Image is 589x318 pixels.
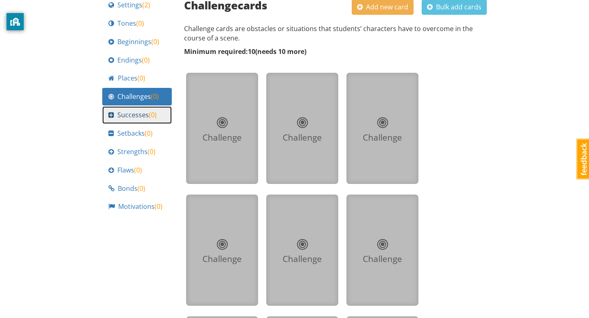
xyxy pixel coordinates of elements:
[117,147,155,157] span: Strengths
[118,74,145,83] span: Places
[117,92,159,101] span: Challenges
[184,47,306,56] strong: Minimum required: 10 ( needs 10 more )
[273,132,332,144] div: Challenge
[118,184,145,193] span: Bonds
[193,132,252,144] div: Challenge
[137,184,145,193] span: ( 0 )
[353,253,412,265] div: Challenge
[117,19,144,28] span: Tones
[136,19,144,28] span: ( 0 )
[117,56,150,65] span: Endings
[117,0,150,10] span: Settings
[155,202,162,211] span: ( 0 )
[353,132,412,144] div: Challenge
[273,253,332,265] div: Challenge
[137,74,145,83] span: ( 0 )
[117,37,159,47] span: Beginnings
[117,129,153,138] span: Setbacks
[117,166,142,175] span: Flaws
[118,202,162,211] span: Motivations
[151,92,159,101] span: ( 0 )
[142,56,150,65] span: ( 0 )
[149,110,157,119] span: ( 0 )
[427,2,481,11] span: Bulk add cards
[145,129,153,138] span: ( 0 )
[134,166,142,175] span: ( 0 )
[7,13,24,30] button: privacy banner
[151,37,159,46] span: ( 0 )
[184,24,487,43] p: Challenge cards are obstacles or situations that students’ characters have to overcome in the cou...
[148,147,155,156] span: ( 0 )
[357,2,408,11] span: Add new card
[117,110,157,120] span: Successes
[193,253,252,265] div: Challenge
[142,0,150,9] span: ( 2 )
